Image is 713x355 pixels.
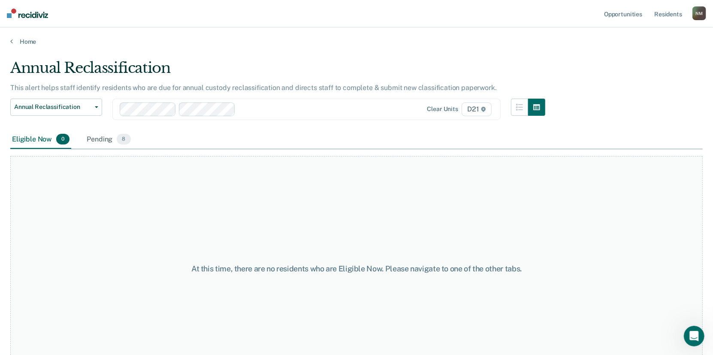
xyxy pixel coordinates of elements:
[10,38,703,45] a: Home
[10,84,497,92] p: This alert helps staff identify residents who are due for annual custody reclassification and dir...
[14,103,91,111] span: Annual Reclassification
[692,6,706,20] button: NM
[10,130,71,149] div: Eligible Now0
[692,6,706,20] div: N M
[10,59,545,84] div: Annual Reclassification
[10,99,102,116] button: Annual Reclassification
[7,9,48,18] img: Recidiviz
[85,130,132,149] div: Pending8
[117,134,130,145] span: 8
[684,326,704,346] iframe: Intercom live chat
[184,264,529,274] div: At this time, there are no residents who are Eligible Now. Please navigate to one of the other tabs.
[427,105,459,113] div: Clear units
[56,134,69,145] span: 0
[462,102,491,116] span: D21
